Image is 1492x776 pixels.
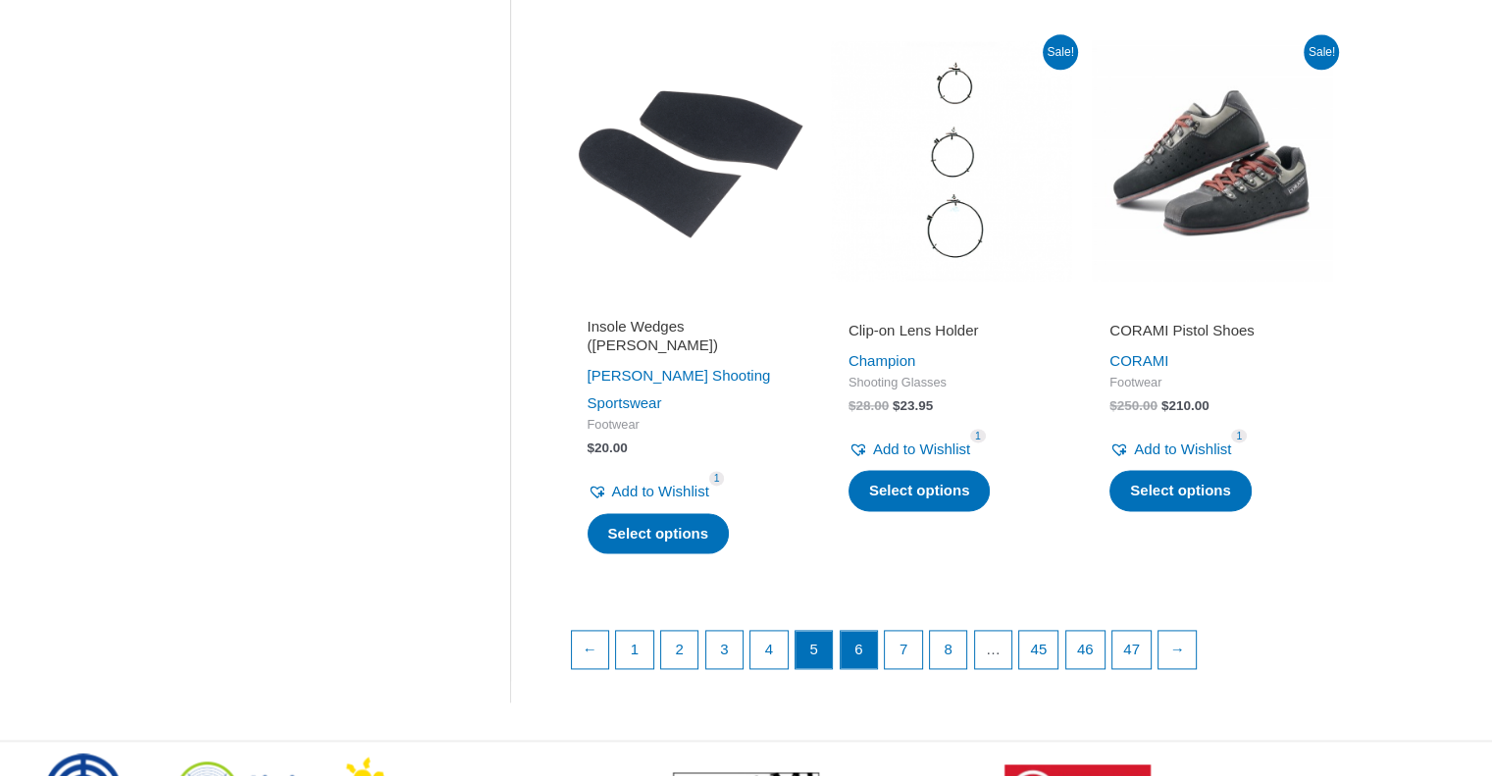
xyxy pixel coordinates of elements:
[1158,631,1196,668] a: →
[588,440,595,455] span: $
[796,631,833,668] span: Page 5
[849,398,889,413] bdi: 28.00
[1134,440,1231,457] span: Add to Wishlist
[1304,34,1339,70] span: Sale!
[750,631,788,668] a: Page 4
[1109,375,1315,391] span: Footwear
[709,471,725,486] span: 1
[588,367,771,411] a: [PERSON_NAME] Shooting Sportswear
[1161,398,1209,413] bdi: 210.00
[570,630,1334,679] nav: Product Pagination
[893,398,900,413] span: $
[849,398,856,413] span: $
[616,631,653,668] a: Page 1
[588,478,709,505] a: Add to Wishlist
[1231,429,1247,443] span: 1
[588,440,628,455] bdi: 20.00
[1109,398,1158,413] bdi: 250.00
[849,293,1055,317] iframe: Customer reviews powered by Trustpilot
[849,375,1055,391] span: Shooting Glasses
[849,470,991,511] a: Select options for “Clip-on Lens Holder”
[831,40,1072,282] img: Clip-on Lens Holder
[1112,631,1151,668] a: Page 47
[1109,352,1168,369] a: CORAMI
[588,513,730,554] a: Select options for “Insole Wedges (SAUER)”
[1043,34,1078,70] span: Sale!
[588,293,794,317] iframe: Customer reviews powered by Trustpilot
[1066,631,1105,668] a: Page 46
[572,631,609,668] a: ←
[1109,321,1315,347] a: CORAMI Pistol Shoes
[612,483,709,499] span: Add to Wishlist
[885,631,922,668] a: Page 7
[849,321,1055,347] a: Clip-on Lens Holder
[588,317,794,355] h2: Insole Wedges ([PERSON_NAME])
[975,631,1012,668] span: …
[849,436,970,463] a: Add to Wishlist
[570,40,811,282] img: Insole Wedges (Sauer)
[930,631,967,668] a: Page 8
[706,631,744,668] a: Page 3
[1109,293,1315,317] iframe: Customer reviews powered by Trustpilot
[841,631,878,668] a: Page 6
[849,321,1055,340] h2: Clip-on Lens Holder
[849,352,915,369] a: Champion
[893,398,933,413] bdi: 23.95
[873,440,970,457] span: Add to Wishlist
[1109,470,1252,511] a: Select options for “CORAMI Pistol Shoes”
[1109,436,1231,463] a: Add to Wishlist
[1109,398,1117,413] span: $
[588,417,794,434] span: Footwear
[1109,321,1315,340] h2: CORAMI Pistol Shoes
[1161,398,1169,413] span: $
[1092,40,1333,282] img: CORAMI Pistol Shoes
[970,429,986,443] span: 1
[588,317,794,363] a: Insole Wedges ([PERSON_NAME])
[661,631,698,668] a: Page 2
[1019,631,1057,668] a: Page 45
